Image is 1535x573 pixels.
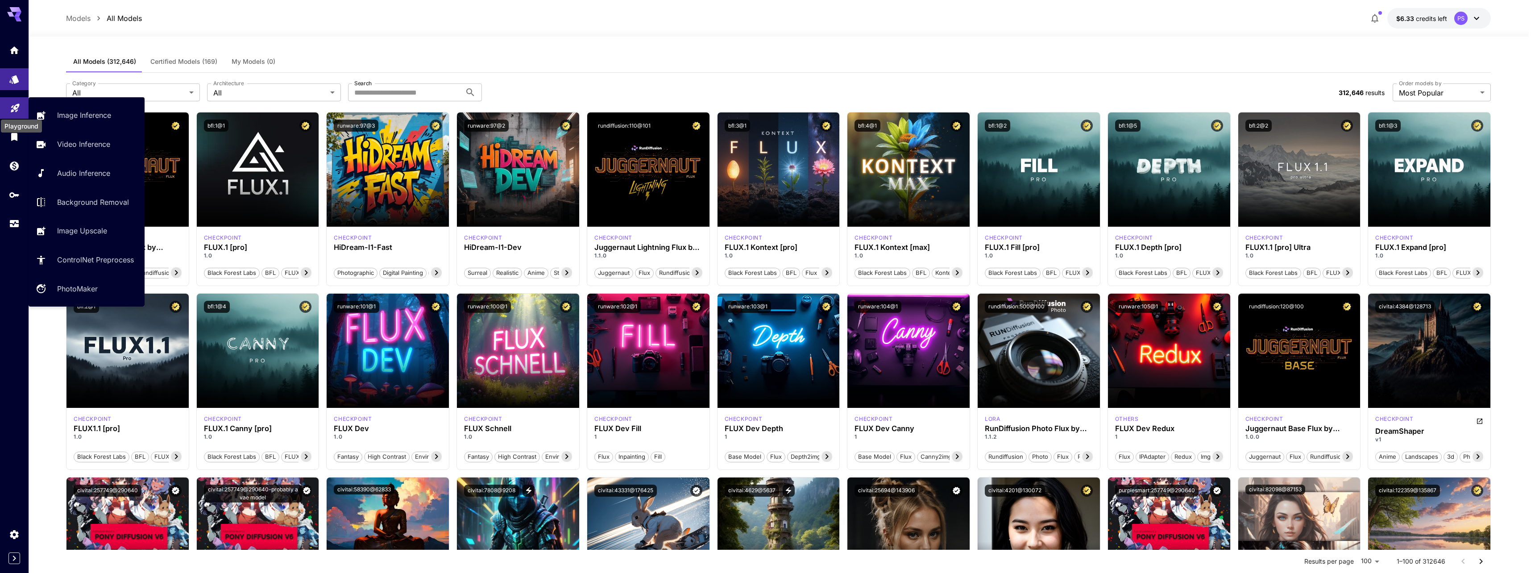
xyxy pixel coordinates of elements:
h3: RunDiffusion Photo Flux by RunDiffusion [985,424,1093,433]
div: FLUX.1 D [725,415,763,423]
div: Expand sidebar [8,552,20,564]
button: bfl:4@1 [855,120,880,132]
button: civitai:4201@130072 [985,485,1045,497]
button: Verified working [690,485,702,497]
button: Certified Model – Vetted for best performance and includes a commercial license. [1081,120,1093,132]
div: DreamShaper [1375,427,1483,436]
span: anime [1376,453,1399,461]
h3: FLUX Dev [334,424,442,433]
h3: FLUX Dev Fill [594,424,702,433]
h3: HiDream-I1-Fast [334,243,442,252]
div: fluxpro [74,415,112,423]
button: Certified Model – Vetted for best performance and includes a commercial license. [820,120,832,132]
span: BFL [1173,269,1190,278]
button: Certified Model – Vetted for best performance and includes a commercial license. [430,120,442,132]
div: FLUX.1 Expand [pro] [1375,243,1483,252]
a: Video Inference [29,133,145,155]
div: HiDream Fast [334,234,372,242]
span: rundiffusion [985,453,1026,461]
h3: FLUX.1 Depth [pro] [1115,243,1223,252]
span: Most Popular [1399,87,1477,98]
p: checkpoint [725,415,763,423]
span: Black Forest Labs [855,269,910,278]
p: checkpoint [464,234,502,242]
div: FLUX.1 D [1115,415,1139,423]
span: rundiffusion [656,269,697,278]
p: Image Upscale [57,225,107,236]
p: 1.0 [74,433,182,441]
p: 1–100 of 312646 [1397,557,1445,566]
nav: breadcrumb [66,13,142,24]
span: All [72,87,186,98]
button: Certified Model – Vetted for best performance and includes a commercial license. [1211,301,1223,313]
p: All Models [107,13,142,24]
p: checkpoint [855,234,892,242]
button: Certified Model – Vetted for best performance and includes a commercial license. [1081,301,1093,313]
button: bfl:1@2 [985,120,1010,132]
span: Black Forest Labs [204,453,259,461]
span: pro [1074,453,1090,461]
span: BFL [262,269,279,278]
button: Certified Model – Vetted for best performance and includes a commercial license. [170,301,182,313]
span: High Contrast [495,453,539,461]
button: Certified Model – Vetted for best performance and includes a commercial license. [430,301,442,313]
p: 1.1.0 [594,252,702,260]
span: credits left [1416,15,1447,22]
button: runware:105@1 [1115,301,1162,313]
span: $6.33 [1396,15,1416,22]
p: 1.0.0 [1245,433,1353,441]
span: Certified Models (169) [150,58,217,66]
div: Home [9,45,20,56]
button: View trigger words [783,485,795,497]
h3: FLUX Schnell [464,424,572,433]
span: flux [1054,453,1072,461]
div: FLUX.1 D [334,415,372,423]
span: depth2img [788,453,824,461]
p: checkpoint [204,415,242,423]
a: PhotoMaker [29,278,145,300]
p: 1 [1115,433,1223,441]
button: civitai:4384@128713 [1375,301,1435,313]
div: FLUX1.1 [pro] [74,424,182,433]
p: 1 [594,433,702,441]
span: FLUX1.1 [pro] [151,453,194,461]
button: civitai:25694@143906 [855,485,918,497]
div: API Keys [9,189,20,200]
button: Verified working [170,485,182,497]
button: Certified Model – Vetted for best performance and includes a commercial license. [1081,485,1093,497]
button: Certified Model – Vetted for best performance and includes a commercial license. [1341,301,1353,313]
h3: FLUX1.1 [pro] Ultra [1245,243,1353,252]
p: Video Inference [57,139,110,149]
div: FLUX.1 S [464,415,502,423]
p: 1.1.2 [985,433,1093,441]
p: checkpoint [1375,415,1413,423]
p: PhotoMaker [57,283,98,294]
div: fluxpro [1375,234,1413,242]
label: Category [72,79,96,87]
span: results [1365,89,1385,96]
p: Models [66,13,91,24]
span: Base model [855,453,894,461]
span: FLUX.1 Depth [pro] [1193,269,1252,278]
span: Environment [412,453,453,461]
a: Background Removal [29,191,145,213]
p: checkpoint [1115,234,1153,242]
button: bfl:1@3 [1375,120,1401,132]
span: Flux [767,453,785,461]
span: High Contrast [365,453,409,461]
div: fluxpro [1115,234,1153,242]
h3: FLUX Dev Depth [725,424,833,433]
h3: FLUX.1 [pro] [204,243,312,252]
div: Settings [9,529,20,540]
div: FLUX.1 Kontext [pro] [725,234,763,242]
button: bfl:3@1 [725,120,750,132]
h3: Juggernaut Lightning Flux by RunDiffusion [594,243,702,252]
div: FLUX Dev Redux [1115,424,1223,433]
span: 3d [1444,453,1457,461]
button: $6.33341 [1387,8,1491,29]
span: FLUX.1 [pro] [282,269,322,278]
span: Fantasy [465,453,492,461]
